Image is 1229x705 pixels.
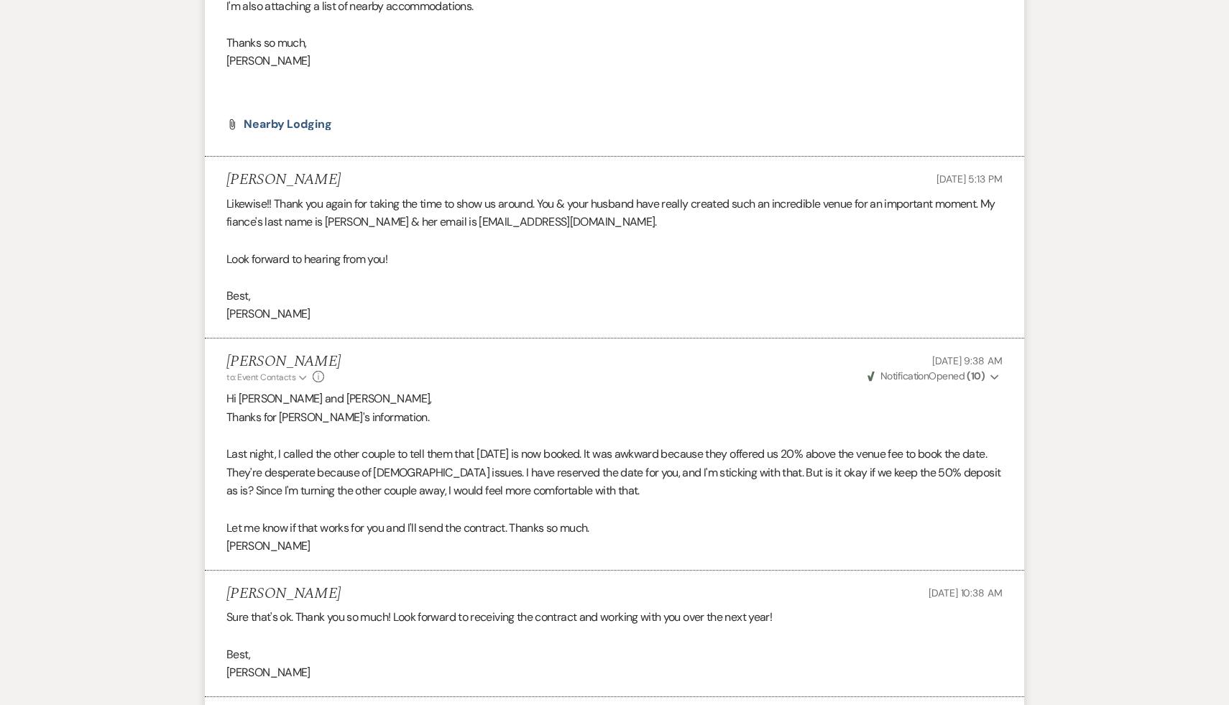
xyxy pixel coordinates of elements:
h5: [PERSON_NAME] [226,353,341,371]
span: Notification [880,369,929,382]
p: [PERSON_NAME] [226,305,1003,323]
p: Best, [226,645,1003,664]
strong: ( 10 ) [967,369,985,382]
p: Best, [226,287,1003,305]
p: Thanks so much, [226,34,1003,52]
p: Likewise!! Thank you again for taking the time to show us around. You & your husband have really ... [226,195,1003,231]
span: [DATE] 10:38 AM [929,586,1003,599]
p: [PERSON_NAME] [226,52,1003,70]
p: Hi [PERSON_NAME] and [PERSON_NAME], [226,390,1003,408]
span: Nearby Lodging [244,116,332,132]
span: Opened [867,369,985,382]
p: [PERSON_NAME] [226,663,1003,682]
h5: [PERSON_NAME] [226,171,341,189]
span: [DATE] 9:38 AM [932,354,1003,367]
p: Last night, I called the other couple to tell them that [DATE] is now booked. It was awkward beca... [226,445,1003,500]
span: to: Event Contacts [226,372,295,383]
button: to: Event Contacts [226,371,309,384]
p: Let me know if that works for you and I'll send the contract. Thanks so much. [226,519,1003,538]
p: [PERSON_NAME] [226,537,1003,556]
p: Sure that's ok. Thank you so much! Look forward to receiving the contract and working with you ov... [226,608,1003,627]
a: Nearby Lodging [244,119,332,130]
h5: [PERSON_NAME] [226,585,341,603]
button: NotificationOpened (10) [865,369,1003,384]
p: Look forward to hearing from you! [226,250,1003,269]
p: Thanks for [PERSON_NAME]'s information. [226,408,1003,427]
span: [DATE] 5:13 PM [936,172,1003,185]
